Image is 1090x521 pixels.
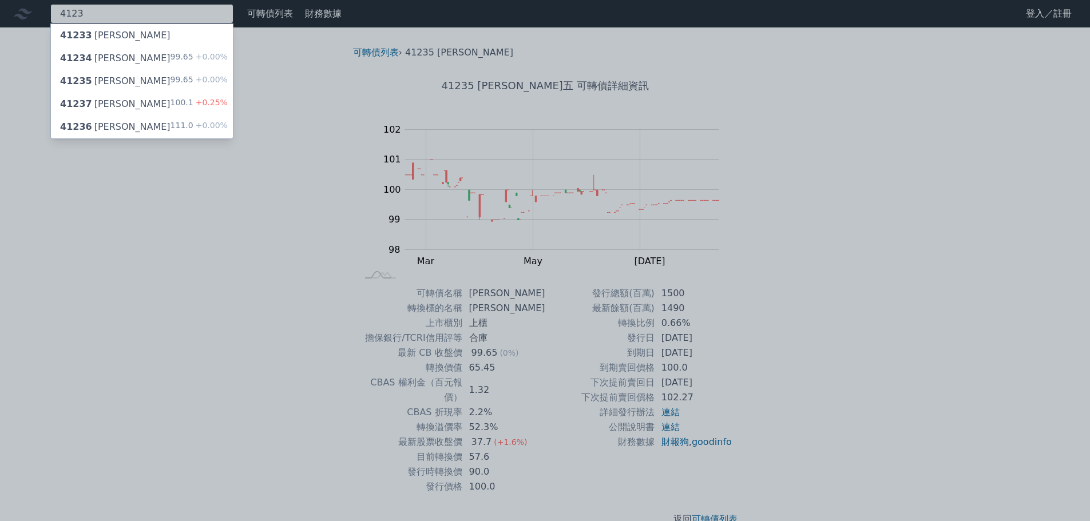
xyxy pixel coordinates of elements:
div: 99.65 [171,74,228,88]
span: 41237 [60,98,92,109]
span: +0.00% [193,52,228,61]
a: 41235[PERSON_NAME] 99.65+0.00% [51,70,233,93]
div: [PERSON_NAME] [60,97,171,111]
a: 41237[PERSON_NAME] 100.1+0.25% [51,93,233,116]
div: 100.1 [171,97,228,111]
div: [PERSON_NAME] [60,74,171,88]
span: +0.25% [193,98,228,107]
span: +0.00% [193,121,228,130]
div: 99.65 [171,51,228,65]
div: [PERSON_NAME] [60,51,171,65]
span: 41233 [60,30,92,41]
div: 111.0 [171,120,228,134]
a: 41234[PERSON_NAME] 99.65+0.00% [51,47,233,70]
span: +0.00% [193,75,228,84]
span: 41236 [60,121,92,132]
span: 41234 [60,53,92,63]
div: [PERSON_NAME] [60,29,171,42]
a: 41236[PERSON_NAME] 111.0+0.00% [51,116,233,138]
a: 41233[PERSON_NAME] [51,24,233,47]
span: 41235 [60,75,92,86]
div: [PERSON_NAME] [60,120,171,134]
